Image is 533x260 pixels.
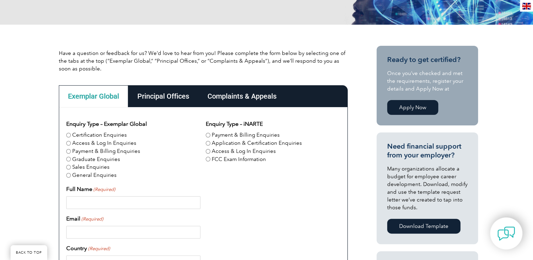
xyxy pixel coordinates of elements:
h3: Ready to get certified? [387,55,467,64]
label: Sales Enquiries [72,163,110,171]
span: (Required) [81,216,103,223]
div: Exemplar Global [59,85,128,107]
img: contact-chat.png [497,225,515,242]
a: BACK TO TOP [11,245,47,260]
div: Complaints & Appeals [198,85,286,107]
h3: Need financial support from your employer? [387,142,467,160]
label: Full Name [66,185,115,193]
p: Many organizations allocate a budget for employee career development. Download, modify and use th... [387,165,467,211]
label: Graduate Enquiries [72,155,120,163]
span: (Required) [93,186,115,193]
legend: Enquiry Type – iNARTE [206,120,263,128]
label: Certification Enquiries [72,131,127,139]
span: (Required) [87,245,110,252]
p: Once you’ve checked and met the requirements, register your details and Apply Now at [387,69,467,93]
label: Access & Log In Enquiries [212,147,276,155]
label: FCC Exam Information [212,155,266,163]
label: Email [66,215,103,223]
legend: Enquiry Type – Exemplar Global [66,120,147,128]
label: Application & Certification Enquiries [212,139,302,147]
div: Principal Offices [128,85,198,107]
label: Payment & Billing Enquiries [212,131,280,139]
label: Payment & Billing Enquiries [72,147,140,155]
p: Have a question or feedback for us? We’d love to hear from you! Please complete the form below by... [59,49,348,73]
a: Download Template [387,219,460,234]
label: General Enquiries [72,171,117,179]
a: Apply Now [387,100,438,115]
label: Access & Log In Enquiries [72,139,136,147]
label: Country [66,244,110,253]
img: en [522,3,531,10]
